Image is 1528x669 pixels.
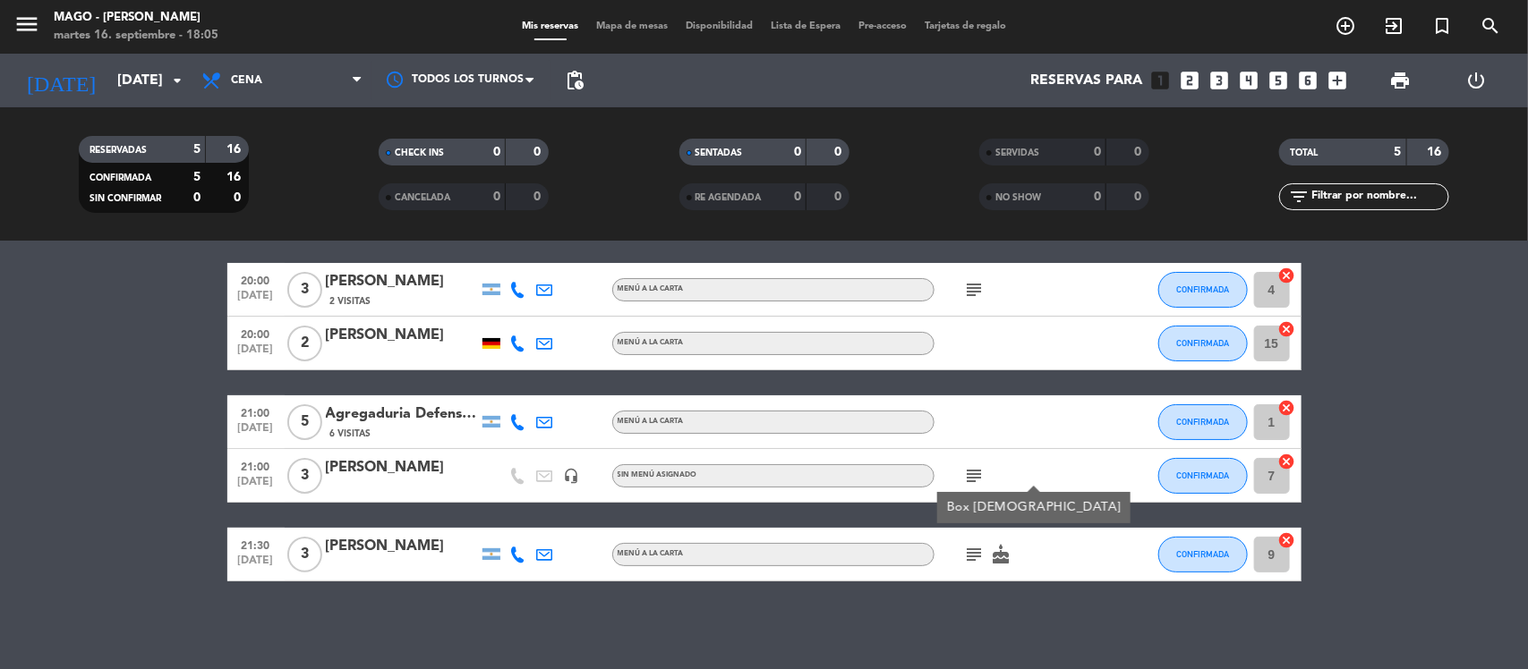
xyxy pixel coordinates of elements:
i: headset_mic [564,468,580,484]
strong: 0 [234,191,244,204]
span: pending_actions [564,70,585,91]
strong: 0 [834,146,845,158]
strong: 0 [834,191,845,203]
i: looks_3 [1208,69,1232,92]
button: CONFIRMADA [1158,537,1248,572]
i: cancel [1278,453,1296,470]
i: add_box [1327,69,1350,92]
i: looks_6 [1297,69,1320,92]
span: Reservas para [1031,72,1143,89]
strong: 0 [794,146,801,158]
span: [DATE] [234,476,278,496]
i: cancel [1278,399,1296,417]
span: TOTAL [1290,148,1318,157]
div: Agregaduria Defensa ITA [326,402,478,426]
strong: 5 [1395,146,1402,158]
button: CONFIRMADA [1158,404,1248,440]
span: CONFIRMADA [1176,417,1229,427]
i: subject [964,465,986,487]
button: menu [13,11,40,44]
span: 21:00 [234,455,278,476]
span: Pre-acceso [849,21,916,31]
span: 6 Visitas [330,427,371,441]
span: 3 [287,458,322,494]
span: Mapa de mesas [587,21,677,31]
div: LOG OUT [1438,54,1515,107]
i: cancel [1278,320,1296,338]
span: CONFIRMADA [1176,284,1229,294]
strong: 0 [794,191,801,203]
span: CONFIRMADA [1176,549,1229,559]
span: 20:00 [234,269,278,290]
strong: 0 [493,191,500,203]
span: MENÚ A LA CARTA [618,550,684,557]
i: looks_two [1179,69,1202,92]
span: 21:30 [234,534,278,555]
i: cancel [1278,267,1296,284]
span: 2 Visitas [330,294,371,309]
i: subject [964,544,986,565]
span: RE AGENDADA [696,193,762,202]
span: MENÚ A LA CARTA [618,285,684,292]
i: exit_to_app [1383,15,1404,37]
div: [PERSON_NAME] [326,270,478,293]
i: menu [13,11,40,38]
span: SENTADAS [696,148,743,157]
span: MENÚ A LA CARTA [618,418,684,425]
strong: 5 [193,143,201,156]
span: Mis reservas [513,21,587,31]
span: SIN CONFIRMAR [90,194,161,203]
span: 21:00 [234,402,278,422]
span: [DATE] [234,555,278,575]
span: 2 [287,326,322,361]
i: subject [964,279,986,301]
i: search [1480,15,1501,37]
span: CONFIRMADA [1176,470,1229,480]
span: Sin menú asignado [618,471,697,478]
strong: 5 [193,171,201,183]
strong: 16 [226,143,244,156]
i: cake [991,544,1012,565]
span: Lista de Espera [762,21,849,31]
i: turned_in_not [1431,15,1453,37]
strong: 0 [1134,191,1145,203]
i: add_circle_outline [1335,15,1356,37]
span: [DATE] [234,343,278,364]
i: [DATE] [13,61,108,100]
i: cancel [1278,531,1296,549]
span: CONFIRMADA [1176,338,1229,348]
strong: 16 [1428,146,1446,158]
button: CONFIRMADA [1158,272,1248,308]
span: 20:00 [234,323,278,343]
span: SERVIDAS [995,148,1039,157]
div: martes 16. septiembre - 18:05 [54,27,218,45]
i: looks_4 [1238,69,1261,92]
span: Tarjetas de regalo [916,21,1015,31]
strong: 0 [1094,146,1101,158]
span: NO SHOW [995,193,1041,202]
strong: 0 [493,146,500,158]
span: 3 [287,537,322,572]
strong: 0 [1094,191,1101,203]
span: Disponibilidad [677,21,762,31]
strong: 16 [226,171,244,183]
div: [PERSON_NAME] [326,535,478,558]
span: CONFIRMADA [90,174,151,182]
span: Cena [231,74,262,87]
strong: 0 [534,146,545,158]
span: CANCELADA [395,193,450,202]
span: 3 [287,272,322,308]
strong: 0 [193,191,201,204]
div: [PERSON_NAME] [326,456,478,479]
input: Filtrar por nombre... [1310,187,1448,207]
div: [PERSON_NAME] [326,324,478,347]
strong: 0 [1134,146,1145,158]
i: power_settings_new [1465,70,1487,91]
span: CHECK INS [395,148,444,157]
span: [DATE] [234,422,278,443]
strong: 0 [534,191,545,203]
span: 5 [287,404,322,440]
button: CONFIRMADA [1158,326,1248,361]
span: MENÚ A LA CARTA [618,339,684,346]
div: Box [DEMOGRAPHIC_DATA] [946,498,1121,517]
